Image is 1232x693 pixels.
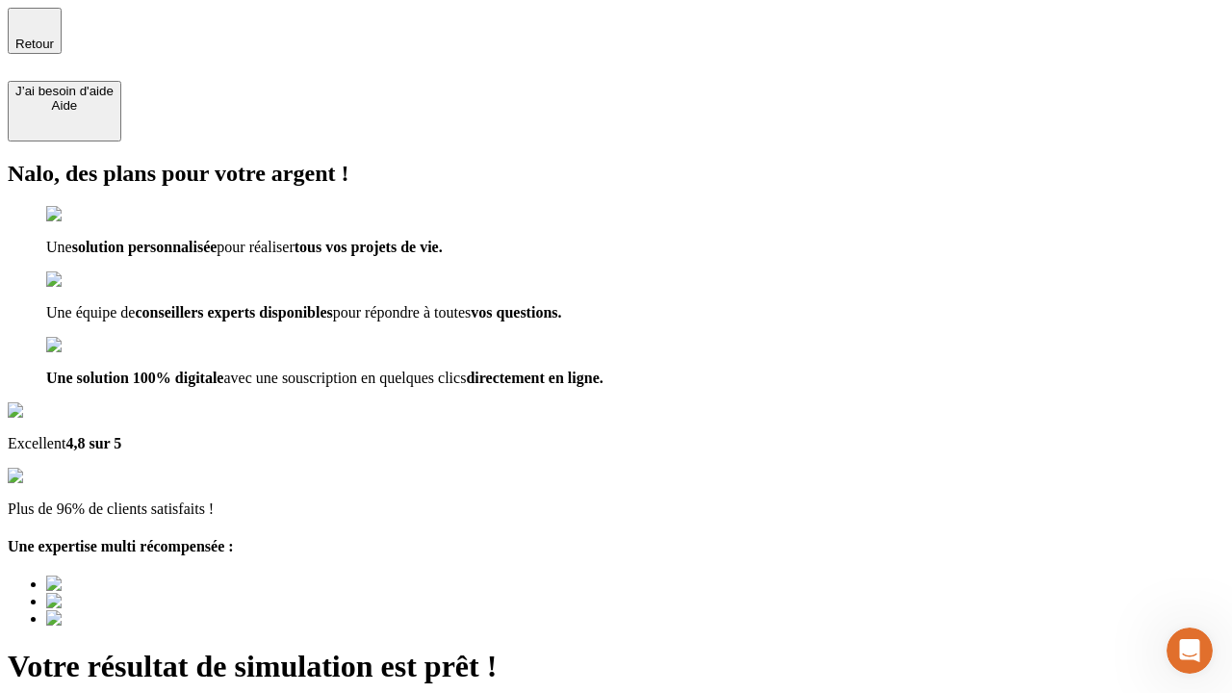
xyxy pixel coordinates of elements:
[466,370,603,386] span: directement en ligne.
[46,610,224,628] img: Best savings advice award
[8,649,1224,684] h1: Votre résultat de simulation est prêt !
[1167,628,1213,674] iframe: Intercom live chat
[8,402,119,420] img: Google Review
[8,468,103,485] img: reviews stars
[46,576,224,593] img: Best savings advice award
[15,98,114,113] div: Aide
[46,304,135,321] span: Une équipe de
[8,538,1224,555] h4: Une expertise multi récompensée :
[46,206,129,223] img: checkmark
[8,8,62,54] button: Retour
[471,304,561,321] span: vos questions.
[72,239,218,255] span: solution personnalisée
[295,239,443,255] span: tous vos projets de vie.
[8,500,1224,518] p: Plus de 96% de clients satisfaits !
[8,161,1224,187] h2: Nalo, des plans pour votre argent !
[15,84,114,98] div: J’ai besoin d'aide
[223,370,466,386] span: avec une souscription en quelques clics
[46,370,223,386] span: Une solution 100% digitale
[46,239,72,255] span: Une
[135,304,332,321] span: conseillers experts disponibles
[8,81,121,141] button: J’ai besoin d'aideAide
[217,239,294,255] span: pour réaliser
[46,593,224,610] img: Best savings advice award
[8,435,65,451] span: Excellent
[333,304,472,321] span: pour répondre à toutes
[15,37,54,51] span: Retour
[65,435,121,451] span: 4,8 sur 5
[46,271,129,289] img: checkmark
[46,337,129,354] img: checkmark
